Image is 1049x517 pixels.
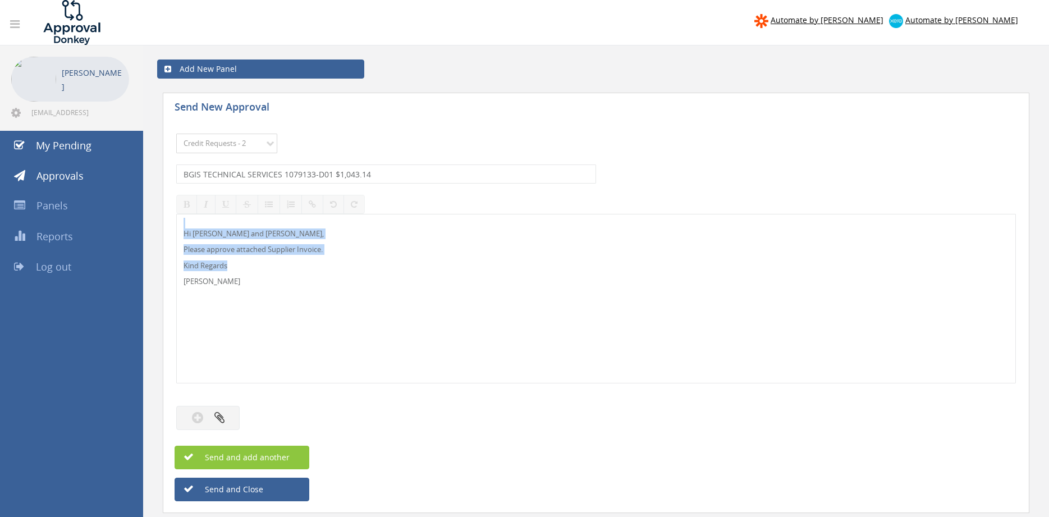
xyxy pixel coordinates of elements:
span: Automate by [PERSON_NAME] [771,15,883,25]
span: Approvals [36,169,84,182]
h5: Send New Approval [175,102,371,116]
img: zapier-logomark.png [754,14,768,28]
img: xero-logo.png [889,14,903,28]
p: [PERSON_NAME] [184,276,1009,287]
p: Kind Regards [184,260,1009,271]
button: Insert / edit link [301,195,323,214]
button: Bold [176,195,197,214]
button: Undo [323,195,344,214]
span: Send and add another [181,452,290,463]
p: Hi [PERSON_NAME] and [PERSON_NAME], [184,228,1009,239]
button: Redo [343,195,365,214]
span: Reports [36,230,73,243]
span: Log out [36,260,71,273]
p: [PERSON_NAME] [62,66,123,94]
span: [EMAIL_ADDRESS][DOMAIN_NAME] [31,108,127,117]
button: Send and add another [175,446,309,469]
button: Unordered List [258,195,280,214]
button: Italic [196,195,216,214]
button: Underline [215,195,236,214]
span: Panels [36,199,68,212]
span: My Pending [36,139,91,152]
input: Subject [176,164,596,184]
button: Send and Close [175,478,309,501]
button: Strikethrough [236,195,258,214]
p: Please approve attached Supplier Invoice. [184,244,1009,255]
button: Ordered List [280,195,302,214]
span: Automate by [PERSON_NAME] [905,15,1018,25]
a: Add New Panel [157,60,364,79]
